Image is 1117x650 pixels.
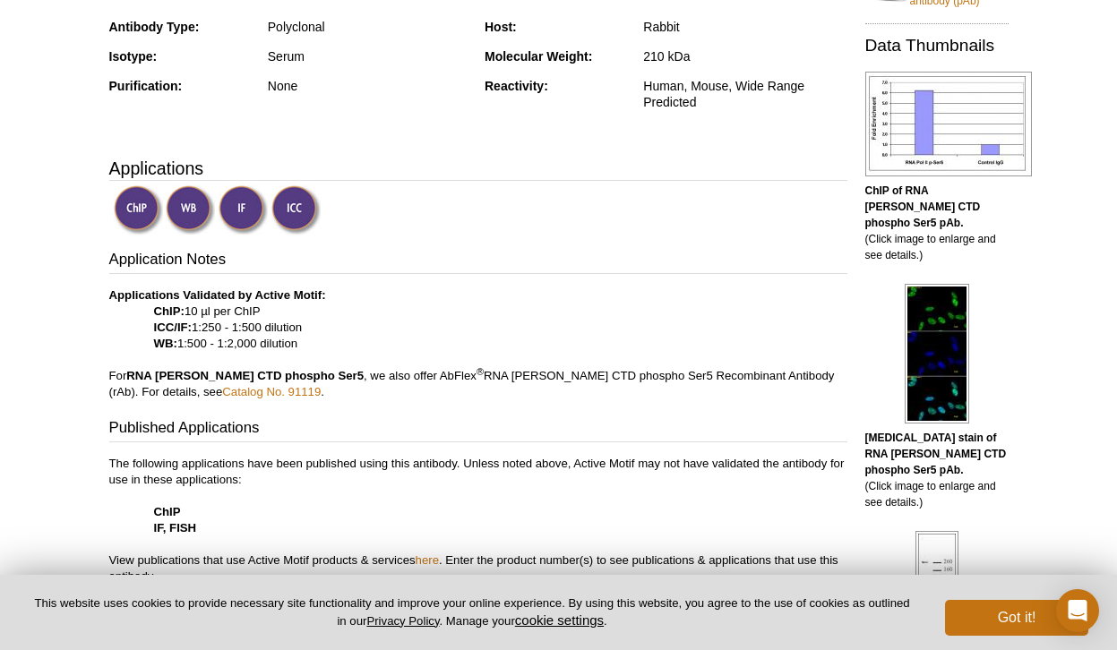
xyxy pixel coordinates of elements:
button: Got it! [945,600,1088,636]
a: Privacy Policy [366,614,439,628]
div: Polyclonal [268,19,471,35]
sup: ® [477,365,484,376]
b: Applications Validated by Active Motif: [109,288,326,302]
p: (Click image to enlarge and see details.) [865,430,1009,510]
img: Immunocytochemistry Validated [271,185,321,235]
strong: IF, FISH [154,521,197,535]
strong: WB: [154,337,177,350]
div: Serum [268,48,471,64]
h3: Applications [109,155,847,182]
strong: ICC/IF: [154,321,193,334]
img: Immunofluorescence Validated [219,185,268,235]
strong: ChIP: [154,304,185,318]
button: cookie settings [515,612,604,628]
h3: Published Applications [109,417,847,442]
img: RNA pol II CTD phospho Ser5 antibody (pAb) tested by ChIP. [865,72,1032,176]
p: The following applications have been published using this antibody. Unless noted above, Active Mo... [109,456,847,585]
img: Western Blot Validated [166,185,215,235]
strong: Antibody Type: [109,20,200,34]
strong: Isotype: [109,49,158,64]
div: Human, Mouse, Wide Range Predicted [643,78,846,110]
img: ChIP Validated [114,185,163,235]
p: 10 µl per ChIP 1:250 - 1:500 dilution 1:500 - 1:2,000 dilution For , we also offer AbFlex RNA [PE... [109,287,847,400]
b: [MEDICAL_DATA] stain of RNA [PERSON_NAME] CTD phospho Ser5 pAb. [865,432,1007,476]
b: RNA [PERSON_NAME] CTD phospho Ser5 [126,369,364,382]
img: RNA pol II CTD phospho Ser5 antibody (pAb) tested by immunofluorescence. [905,284,969,423]
strong: ChIP [154,505,181,518]
h3: Application Notes [109,249,847,274]
div: Rabbit [643,19,846,35]
strong: Reactivity: [485,79,548,93]
a: here [416,553,439,567]
b: ChIP of RNA [PERSON_NAME] CTD phospho Ser5 pAb. [865,184,981,229]
div: 210 kDa [643,48,846,64]
strong: Purification: [109,79,183,93]
a: Catalog No. 91119 [222,385,321,398]
strong: Molecular Weight: [485,49,592,64]
h2: Data Thumbnails [865,38,1009,54]
p: (Click image to enlarge and see details.) [865,183,1009,263]
strong: Host: [485,20,517,34]
div: Open Intercom Messenger [1056,589,1099,632]
p: This website uses cookies to provide necessary site functionality and improve your online experie... [29,595,915,629]
div: None [268,78,471,94]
